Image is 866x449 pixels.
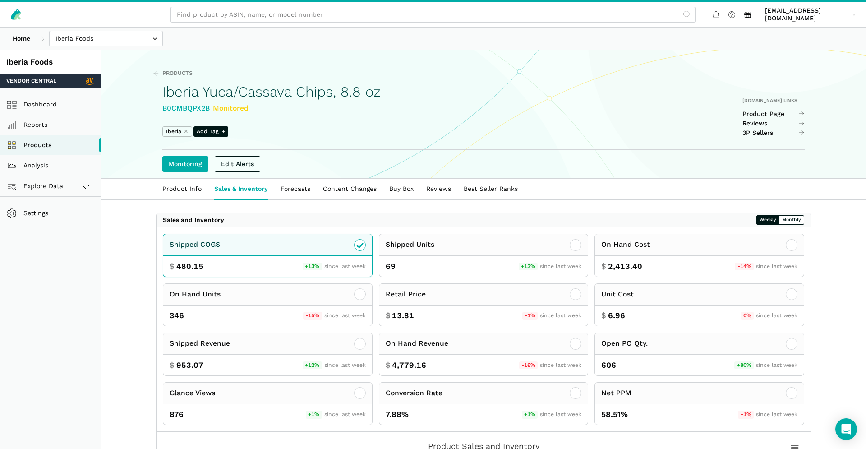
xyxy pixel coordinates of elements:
[734,361,754,370] span: +80%
[457,179,524,199] a: Best Seller Ranks
[274,179,317,199] a: Forecasts
[386,409,409,420] span: 7.88%
[386,338,448,349] div: On Hand Revenue
[6,31,37,46] a: Home
[162,69,193,78] span: Products
[608,261,642,272] span: 2,413.40
[756,215,779,225] button: Weekly
[6,56,94,68] div: Iberia Foods
[601,360,616,371] span: 606
[379,333,589,376] button: On Hand Revenue $ 4,779.16 -16% since last week
[379,234,589,277] button: Shipped Units 69 +13% since last week
[162,103,381,114] div: B0CMBQPX2B
[170,409,184,420] span: 876
[601,261,606,272] span: $
[392,360,426,371] span: 4,779.16
[601,388,631,399] div: Net PPM
[379,283,589,327] button: Retail Price $ 13.81 -1% since last week
[601,409,628,420] span: 58.51%
[170,289,221,300] div: On Hand Units
[324,263,366,269] span: since last week
[9,181,63,192] span: Explore Data
[392,310,414,321] span: 13.81
[386,261,396,272] span: 69
[163,216,224,224] div: Sales and Inventory
[170,261,175,272] span: $
[735,263,754,271] span: -14%
[176,360,203,371] span: 953.07
[742,110,805,118] a: Product Page
[601,239,650,250] div: On Hand Cost
[594,382,804,426] button: Net PPM 58.51% -1% since last week
[738,411,754,419] span: -1%
[522,411,538,419] span: +1%
[540,312,581,319] span: since last week
[170,239,220,250] div: Shipped COGS
[519,361,538,370] span: -16%
[741,312,754,320] span: 0%
[386,360,391,371] span: $
[756,312,797,319] span: since last week
[170,310,184,321] span: 346
[49,31,163,46] input: Iberia Foods
[601,338,648,349] div: Open PO Qty.
[601,310,606,321] span: $
[742,120,805,128] a: Reviews
[193,126,228,137] span: Add Tag
[601,289,634,300] div: Unit Cost
[6,77,56,85] span: Vendor Central
[386,289,426,300] div: Retail Price
[306,411,322,419] span: +1%
[540,263,581,269] span: since last week
[386,239,434,250] div: Shipped Units
[153,69,193,78] a: Products
[765,7,848,23] span: [EMAIL_ADDRESS][DOMAIN_NAME]
[594,283,804,327] button: Unit Cost $ 6.96 0% since last week
[762,5,860,24] a: [EMAIL_ADDRESS][DOMAIN_NAME]
[162,84,381,100] h1: Iberia Yuca/Cassava Chips, 8.8 oz
[742,129,805,137] a: 3P Sellers
[303,312,322,320] span: -15%
[170,7,696,23] input: Find product by ASIN, name, or model number
[166,128,181,136] span: Iberia
[519,263,538,271] span: +13%
[756,411,797,417] span: since last week
[215,156,260,172] a: Edit Alerts
[383,179,420,199] a: Buy Box
[386,310,391,321] span: $
[540,362,581,368] span: since last week
[420,179,457,199] a: Reviews
[222,128,225,136] span: +
[386,388,442,399] div: Conversion Rate
[756,263,797,269] span: since last week
[163,234,373,277] button: Shipped COGS $ 480.15 +13% since last week
[317,179,383,199] a: Content Changes
[213,104,249,112] span: Monitored
[779,215,804,225] button: Monthly
[608,310,625,321] span: 6.96
[540,411,581,417] span: since last week
[163,382,373,426] button: Glance Views 876 +1% since last week
[170,338,230,349] div: Shipped Revenue
[742,97,805,104] div: [DOMAIN_NAME] Links
[379,382,589,426] button: Conversion Rate 7.88% +1% since last week
[176,261,203,272] span: 480.15
[184,128,188,136] button: ⨯
[522,312,538,320] span: -1%
[835,418,857,440] div: Open Intercom Messenger
[594,234,804,277] button: On Hand Cost $ 2,413.40 -14% since last week
[170,388,215,399] div: Glance Views
[163,283,373,327] button: On Hand Units 346 -15% since last week
[303,263,322,271] span: +13%
[594,333,804,376] button: Open PO Qty. 606 +80% since last week
[324,312,366,319] span: since last week
[303,361,322,370] span: +12%
[324,362,366,368] span: since last week
[163,333,373,376] button: Shipped Revenue $ 953.07 +12% since last week
[156,179,208,199] a: Product Info
[756,362,797,368] span: since last week
[208,179,274,199] a: Sales & Inventory
[324,411,366,417] span: since last week
[170,360,175,371] span: $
